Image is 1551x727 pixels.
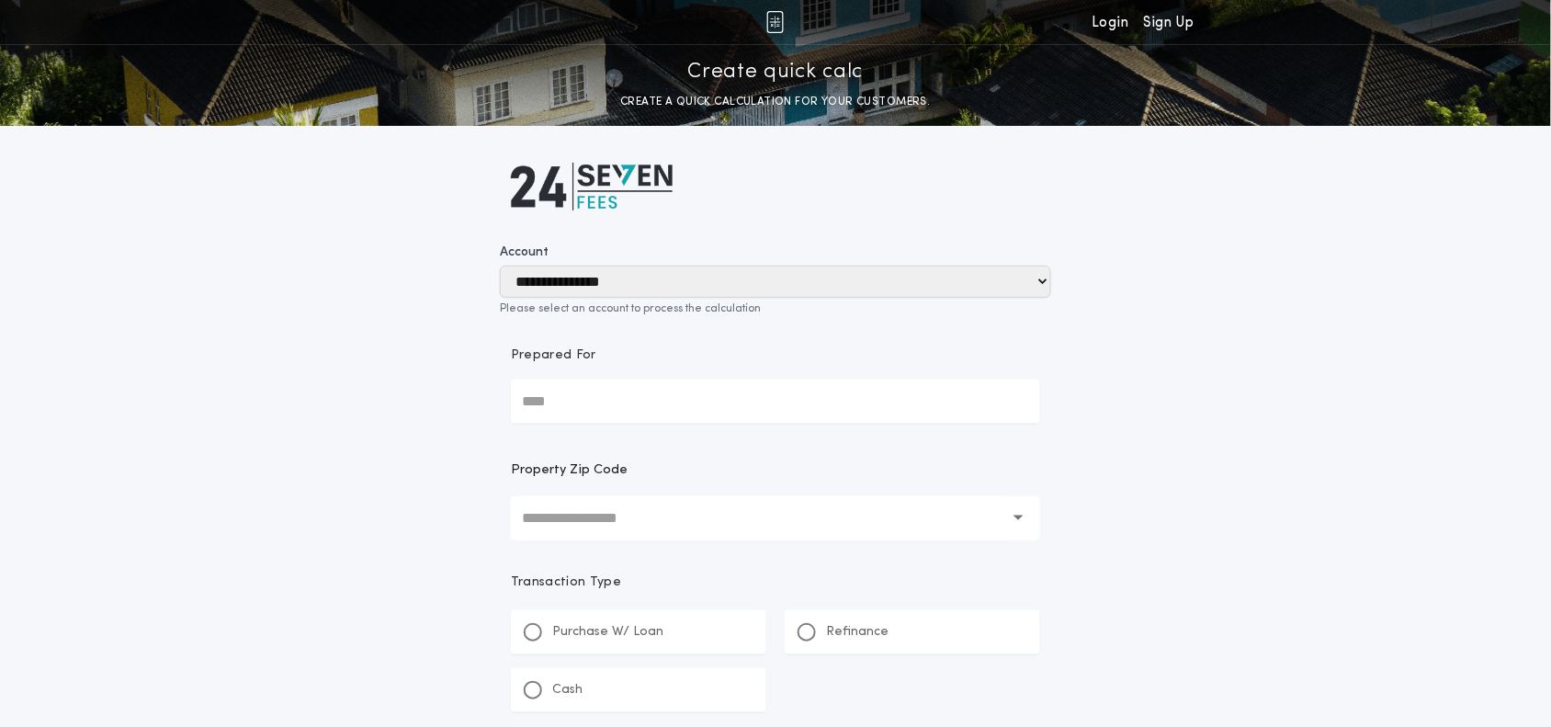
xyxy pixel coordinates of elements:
label: Account [500,244,1051,262]
label: Property Zip Code [511,460,628,482]
p: Create quick calc [688,58,864,87]
p: Refinance [826,623,889,642]
p: CREATE A QUICK CALCULATION FOR YOUR CUSTOMERS. [620,93,930,111]
img: logo [511,163,673,210]
input: Prepared For [511,380,1040,424]
p: Please select an account to process the calculation [500,301,1051,316]
p: Prepared For [511,346,596,365]
img: img [766,11,784,33]
p: Transaction Type [511,574,1040,592]
p: Purchase W/ Loan [552,623,663,642]
p: Cash [552,681,583,699]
